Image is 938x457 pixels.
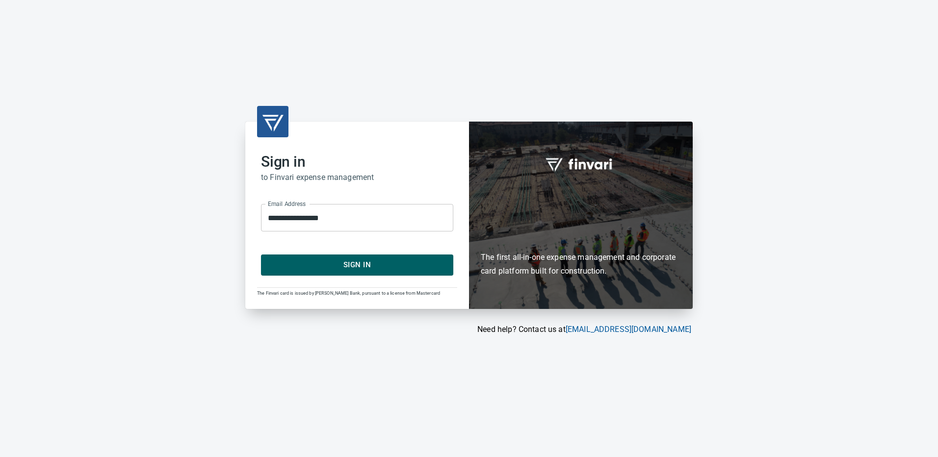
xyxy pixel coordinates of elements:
h2: Sign in [261,153,453,171]
p: Need help? Contact us at [245,324,691,335]
span: The Finvari card is issued by [PERSON_NAME] Bank, pursuant to a license from Mastercard [257,291,440,296]
h6: to Finvari expense management [261,171,453,184]
span: Sign In [272,258,443,271]
button: Sign In [261,254,453,275]
img: fullword_logo_white.png [544,152,618,175]
div: Finvari [469,122,693,308]
h6: The first all-in-one expense management and corporate card platform built for construction. [481,194,681,278]
a: [EMAIL_ADDRESS][DOMAIN_NAME] [566,325,691,334]
img: transparent_logo.png [261,110,285,133]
